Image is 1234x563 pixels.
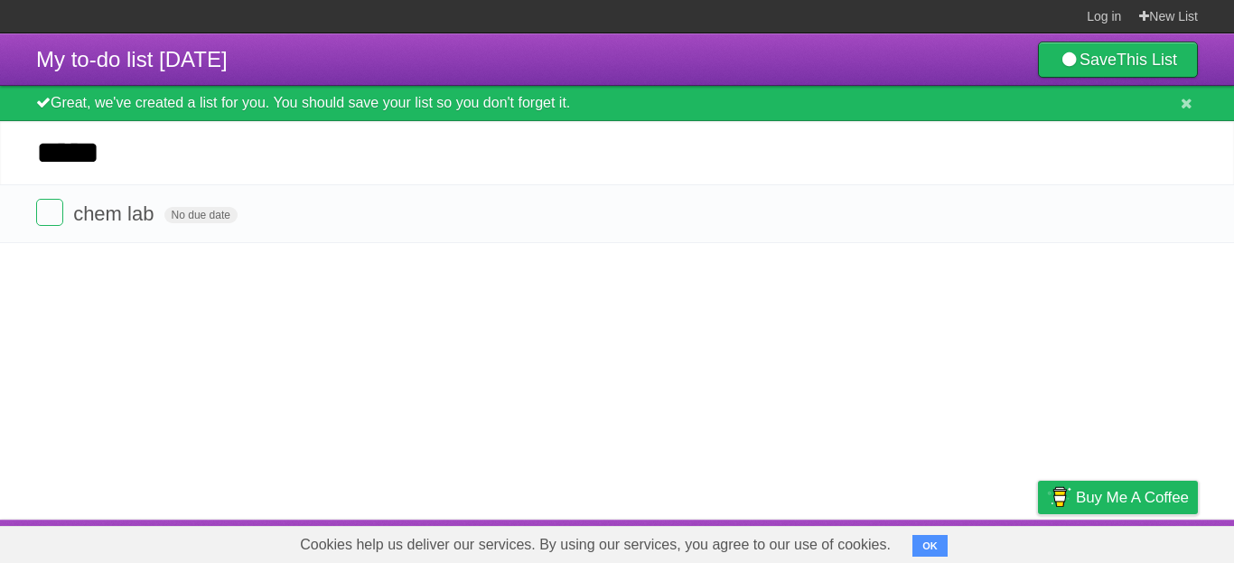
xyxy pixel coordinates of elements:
[912,535,948,557] button: OK
[1038,481,1198,514] a: Buy me a coffee
[1047,482,1071,512] img: Buy me a coffee
[36,47,228,71] span: My to-do list [DATE]
[282,527,909,563] span: Cookies help us deliver our services. By using our services, you agree to our use of cookies.
[164,207,238,223] span: No due date
[1084,524,1198,558] a: Suggest a feature
[36,199,63,226] label: Done
[73,202,158,225] span: chem lab
[1117,51,1177,69] b: This List
[1038,42,1198,78] a: SaveThis List
[1076,482,1189,513] span: Buy me a coffee
[953,524,993,558] a: Terms
[857,524,930,558] a: Developers
[798,524,836,558] a: About
[1014,524,1061,558] a: Privacy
